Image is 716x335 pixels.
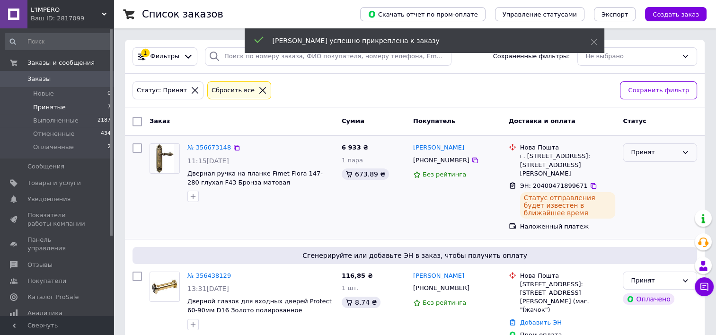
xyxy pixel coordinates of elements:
div: Не выбрано [585,52,678,62]
span: Сообщения [27,162,64,171]
div: Нова Пошта [520,272,616,280]
a: Добавить ЭН [520,319,562,326]
span: Панель управления [27,236,88,253]
span: 0 [107,89,111,98]
span: Без рейтинга [423,299,466,306]
button: Чат с покупателем [695,277,714,296]
span: Создать заказ [653,11,699,18]
span: Сумма [342,117,364,124]
span: Статус [623,117,646,124]
a: [PERSON_NAME] [413,272,464,281]
span: Без рейтинга [423,171,466,178]
input: Поиск по номеру заказа, ФИО покупателя, номеру телефона, Email, номеру накладной [205,47,451,66]
div: Ваш ID: 2817099 [31,14,114,23]
div: Наложенный платеж [520,222,616,231]
div: Оплачено [623,293,674,305]
span: Товары и услуги [27,179,81,187]
span: 1 шт. [342,284,359,291]
button: Создать заказ [645,7,707,21]
div: [PERSON_NAME] успешно прикреплена к заказу [273,36,567,45]
span: Доставка и оплата [509,117,575,124]
a: № 356438129 [187,272,231,279]
div: 1 [141,49,150,57]
a: Дверная ручка на планке Fimet Flora 147-280 глухая F43 Бронза матовая [187,170,323,186]
div: Принят [631,276,678,286]
a: Дверной глазок для входных дверей Protect 60-90мм D16 Золото полированное [187,298,332,314]
a: Фото товару [150,143,180,174]
div: Статус отправления будет известен в ближайшее время [520,192,616,219]
img: Фото товару [150,272,179,301]
div: Статус: Принят [135,86,189,96]
span: 6 933 ₴ [342,144,368,151]
span: Экспорт [601,11,628,18]
span: Сохранить фильтр [628,86,689,96]
span: 2 [107,143,111,151]
button: Скачать отчет по пром-оплате [360,7,486,21]
span: Скачать отчет по пром-оплате [368,10,478,18]
h1: Список заказов [142,9,223,20]
span: Покупатели [27,277,66,285]
div: Принят [631,148,678,158]
button: Сохранить фильтр [620,81,697,100]
span: Покупатель [413,117,455,124]
span: Сохраненные фильтры: [493,52,570,61]
span: Каталог ProSale [27,293,79,301]
span: 434 [101,130,111,138]
span: Аналитика [27,309,62,317]
span: 13:31[DATE] [187,285,229,292]
button: Управление статусами [495,7,584,21]
span: Заказы и сообщения [27,59,95,67]
span: L'IMPERO [31,6,102,14]
span: Выполненные [33,116,79,125]
input: Поиск [5,33,112,50]
div: [STREET_ADDRESS]: [STREET_ADDRESS][PERSON_NAME] (маг. "Їжачок") [520,280,616,315]
span: Принятые [33,103,66,112]
span: Фильтры [150,52,180,61]
span: 2187 [97,116,111,125]
span: Заказ [150,117,170,124]
span: Сгенерируйте или добавьте ЭН в заказ, чтобы получить оплату [136,251,693,260]
a: № 356673148 [187,144,231,151]
div: [PHONE_NUMBER] [411,282,471,294]
div: Сбросить все [210,86,256,96]
span: 116,85 ₴ [342,272,373,279]
span: ЭН: 20400471899671 [520,182,588,189]
span: Отзывы [27,261,53,269]
span: Управление статусами [503,11,577,18]
span: Показатели работы компании [27,211,88,228]
a: Фото товару [150,272,180,302]
span: Уведомления [27,195,71,203]
div: 8.74 ₴ [342,297,380,308]
button: Экспорт [594,7,636,21]
span: Заказы [27,75,51,83]
div: Нова Пошта [520,143,616,152]
span: 11:15[DATE] [187,157,229,165]
div: г. [STREET_ADDRESS]: [STREET_ADDRESS][PERSON_NAME] [520,152,616,178]
span: 7 [107,103,111,112]
span: Оплаченные [33,143,74,151]
img: Фото товару [155,144,174,173]
span: Отмененные [33,130,74,138]
div: [PHONE_NUMBER] [411,154,471,167]
a: [PERSON_NAME] [413,143,464,152]
div: 673.89 ₴ [342,168,389,180]
span: 1 пара [342,157,363,164]
a: Создать заказ [636,10,707,18]
span: Новые [33,89,54,98]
